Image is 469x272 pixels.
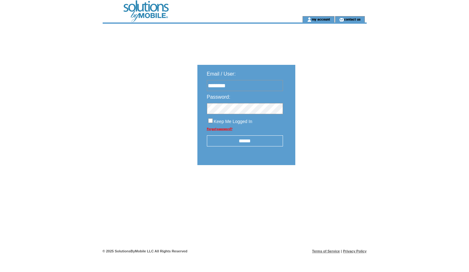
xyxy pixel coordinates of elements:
[312,17,330,21] a: my account
[103,249,188,253] span: © 2025 SolutionsByMobile LLC All Rights Reserved
[207,94,231,100] span: Password:
[314,181,345,189] img: transparent.png
[341,249,342,253] span: |
[339,17,344,22] img: contact_us_icon.gif
[343,249,367,253] a: Privacy Policy
[207,127,232,131] a: Forgot password?
[214,119,252,124] span: Keep Me Logged In
[207,71,236,77] span: Email / User:
[307,17,312,22] img: account_icon.gif
[344,17,361,21] a: contact us
[312,249,340,253] a: Terms of Service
